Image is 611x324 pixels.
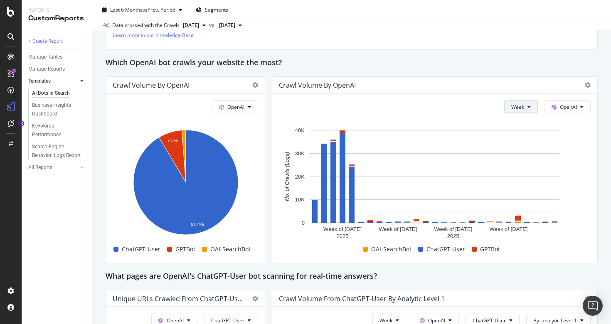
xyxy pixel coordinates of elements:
div: Crawl Volume by OpenAI [113,81,190,89]
button: Segments [192,3,232,17]
div: AI Bots in Search [32,89,70,98]
span: ChatGPT-User [122,244,160,254]
div: Search Engine Behavior: Logs Report [32,142,81,160]
h2: What pages are OpenAI's ChatGPT-User bot scanning for real-time answers? [106,270,377,283]
span: OpenAI [167,317,184,324]
text: 7.3% [168,138,178,143]
div: Open Intercom Messenger [583,296,603,316]
a: Manage Reports [28,65,86,74]
span: OpenAI [428,317,445,324]
a: Templates [28,77,78,86]
text: Week of [DATE] [489,226,527,232]
span: OpenAI [560,103,577,110]
span: Week [511,103,524,110]
span: OAI-SearchBot [371,244,411,254]
text: Week of [DATE] [379,226,417,232]
a: + Create Report [28,37,86,46]
div: Crawl Volume by OpenAI [279,81,356,89]
span: GPTBot [480,244,500,254]
div: Templates [28,77,51,86]
div: Crawl Volume by OpenAIOpenAIA chart.ChatGPT-UserGPTBotOAI-SearchBot [106,76,265,263]
a: AI Bots in Search [32,89,86,98]
svg: A chart. [113,126,258,242]
button: [DATE] [216,20,245,30]
span: Segments [205,6,228,13]
span: 2025 Mar. 1st [219,22,235,29]
text: 10K [295,197,305,203]
div: Tooltip anchor [17,120,25,127]
a: Learn more in our Knowledge Base [113,32,194,39]
span: Week [379,317,392,324]
span: By: analytic Level 1 [533,317,577,324]
div: What pages are OpenAI's ChatGPT-User bot scanning for real-time answers? [106,270,598,283]
text: No. of Crawls (Logs) [284,152,290,201]
div: Unique URLs Crawled from ChatGPT-User [113,295,244,303]
div: Reports [28,7,85,14]
text: Week of [DATE] [434,226,472,232]
span: ChatGPT-User [426,244,465,254]
span: OpenAI [227,103,244,110]
button: [DATE] [180,20,209,30]
span: 2025 Aug. 31st [183,22,199,29]
text: Week of [DATE] [323,226,362,232]
text: 2025 [337,233,349,239]
text: 40K [295,127,305,133]
div: + Create Report [28,37,63,46]
a: Manage Tables [28,53,86,61]
span: ChatGPT-User [211,317,244,324]
span: OAI-SearchBot [210,244,251,254]
text: 2025 [447,233,459,239]
h2: Which OpenAI bot crawls your website the most? [106,56,282,70]
div: Manage Tables [28,53,62,61]
div: Crawl Volume from ChatGPT-User by analytic Level 1 [279,295,445,303]
button: Week [504,100,538,113]
text: 0 [302,220,305,226]
button: Last 6 MonthsvsPrev. Period [99,3,185,17]
a: Business Insights Dashboard [32,101,86,118]
div: Keywords Performance [32,122,79,139]
span: vs [209,21,216,29]
div: Which OpenAI bot crawls your website the most? [106,56,598,70]
a: All Reports [28,163,78,172]
div: Data crossed with the Crawls [112,22,180,29]
text: 91.4% [191,222,204,227]
button: OpenAI [212,100,258,113]
text: 20K [295,174,305,180]
text: 30K [295,150,305,157]
span: vs Prev. Period [143,6,175,13]
span: Last 6 Months [110,6,143,13]
div: Manage Reports [28,65,65,74]
a: Search Engine Behavior: Logs Report [32,142,86,160]
button: OpenAI [544,100,591,113]
span: GPTBot [175,244,195,254]
span: ChatGPT-User [473,317,506,324]
div: All Reports [28,163,52,172]
div: Crawl Volume by OpenAIWeekOpenAIA chart.OAI-SearchBotChatGPT-UserGPTBot [272,76,598,263]
div: Business Insights Dashboard [32,101,80,118]
a: Keywords Performance [32,122,86,139]
div: CustomReports [28,14,85,23]
svg: A chart. [279,126,591,242]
